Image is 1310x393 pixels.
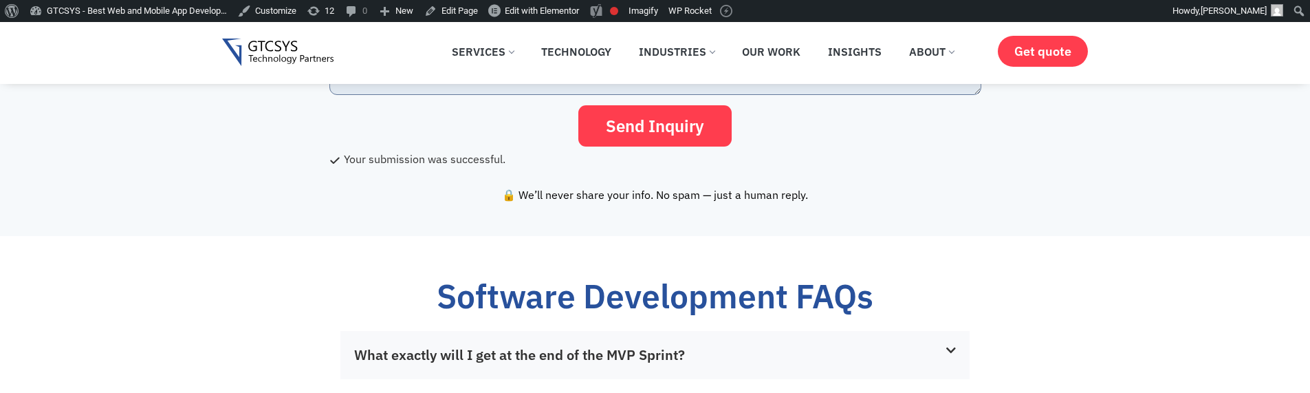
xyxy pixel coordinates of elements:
span: [PERSON_NAME] [1201,6,1267,16]
div: Your submission was successful. [329,153,981,166]
div: What exactly will I get at the end of the MVP Sprint? [340,331,969,379]
a: What exactly will I get at the end of the MVP Sprint? [354,346,685,364]
img: Gtcsys logo [222,39,334,67]
span: Send Inquiry [606,118,704,134]
a: Get quote [998,36,1088,67]
a: Industries [629,36,725,67]
a: Insights [818,36,892,67]
button: Send Inquiry [578,105,732,147]
div: Focus keyphrase not set [610,7,618,15]
a: Our Work [732,36,811,67]
span: Edit with Elementor [505,6,579,16]
h2: Software Development FAQs [437,275,873,317]
span: Get quote [1014,44,1071,59]
a: Services [441,36,524,67]
a: Technology [531,36,622,67]
a: About [899,36,964,67]
div: 🔒 We’ll never share your info. No spam — just a human reply. [222,187,1089,203]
